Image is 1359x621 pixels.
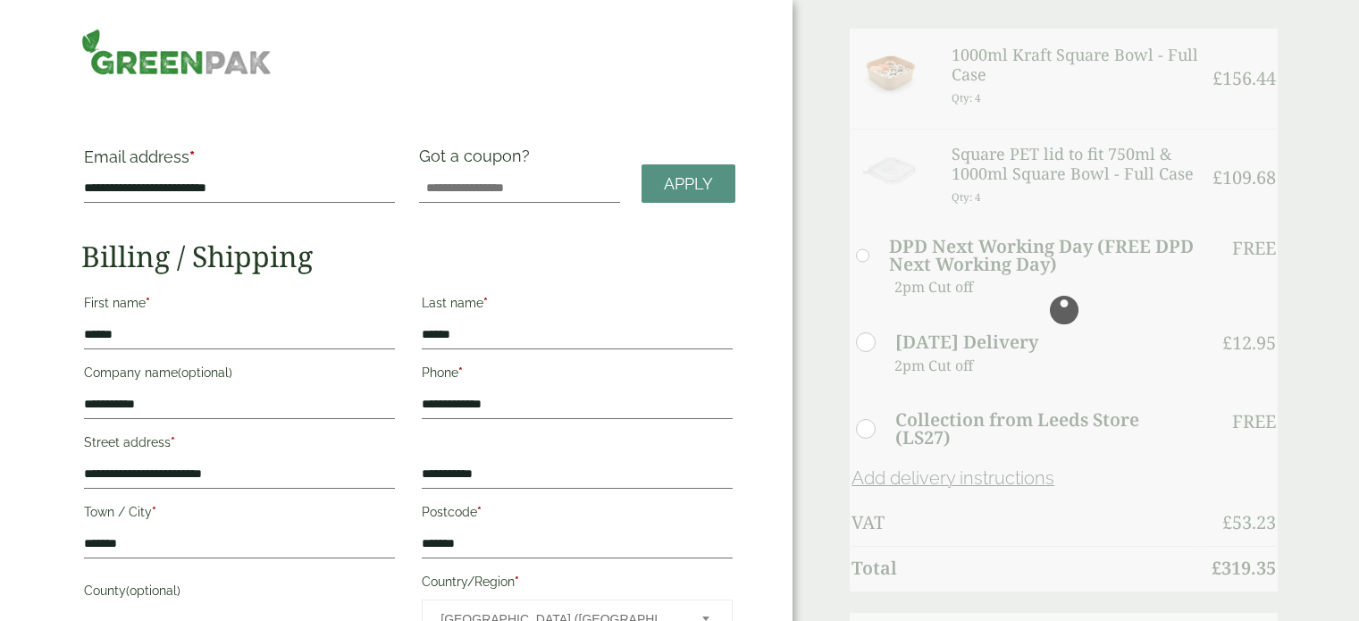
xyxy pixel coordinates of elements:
[171,435,175,449] abbr: required
[81,29,271,75] img: GreenPak Supplies
[84,360,395,390] label: Company name
[483,296,488,310] abbr: required
[84,499,395,530] label: Town / City
[81,239,735,273] h2: Billing / Shipping
[84,149,395,174] label: Email address
[84,578,395,608] label: County
[178,365,232,380] span: (optional)
[422,360,733,390] label: Phone
[84,430,395,460] label: Street address
[515,575,519,589] abbr: required
[422,290,733,321] label: Last name
[642,164,735,203] a: Apply
[419,147,537,174] label: Got a coupon?
[126,583,180,598] span: (optional)
[458,365,463,380] abbr: required
[477,505,482,519] abbr: required
[146,296,150,310] abbr: required
[664,174,713,194] span: Apply
[189,147,195,166] abbr: required
[422,499,733,530] label: Postcode
[152,505,156,519] abbr: required
[422,569,733,600] label: Country/Region
[84,290,395,321] label: First name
